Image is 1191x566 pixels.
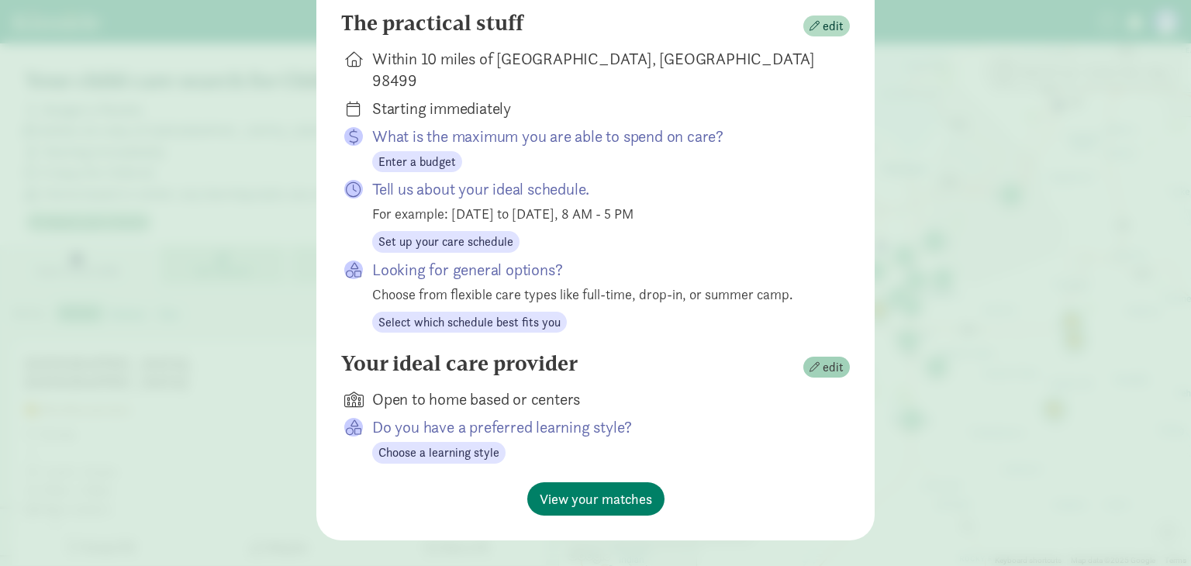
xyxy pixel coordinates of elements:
[372,151,462,173] button: Enter a budget
[540,488,652,509] span: View your matches
[372,388,825,410] div: Open to home based or centers
[341,351,578,376] h4: Your ideal care provider
[372,126,825,147] p: What is the maximum you are able to spend on care?
[372,48,825,91] div: Within 10 miles of [GEOGRAPHIC_DATA], [GEOGRAPHIC_DATA] 98499
[341,11,523,36] h4: The practical stuff
[372,442,506,464] button: Choose a learning style
[378,233,513,251] span: Set up your care schedule
[372,416,825,438] p: Do you have a preferred learning style?
[372,203,825,224] div: For example: [DATE] to [DATE], 8 AM - 5 PM
[803,357,850,378] button: edit
[823,358,844,377] span: edit
[372,98,825,119] div: Starting immediately
[527,482,665,516] button: View your matches
[378,443,499,462] span: Choose a learning style
[803,16,850,37] button: edit
[823,17,844,36] span: edit
[372,259,825,281] p: Looking for general options?
[378,153,456,171] span: Enter a budget
[372,284,825,305] div: Choose from flexible care types like full-time, drop-in, or summer camp.
[372,231,520,253] button: Set up your care schedule
[372,178,825,200] p: Tell us about your ideal schedule.
[372,312,567,333] button: Select which schedule best fits you
[378,313,561,332] span: Select which schedule best fits you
